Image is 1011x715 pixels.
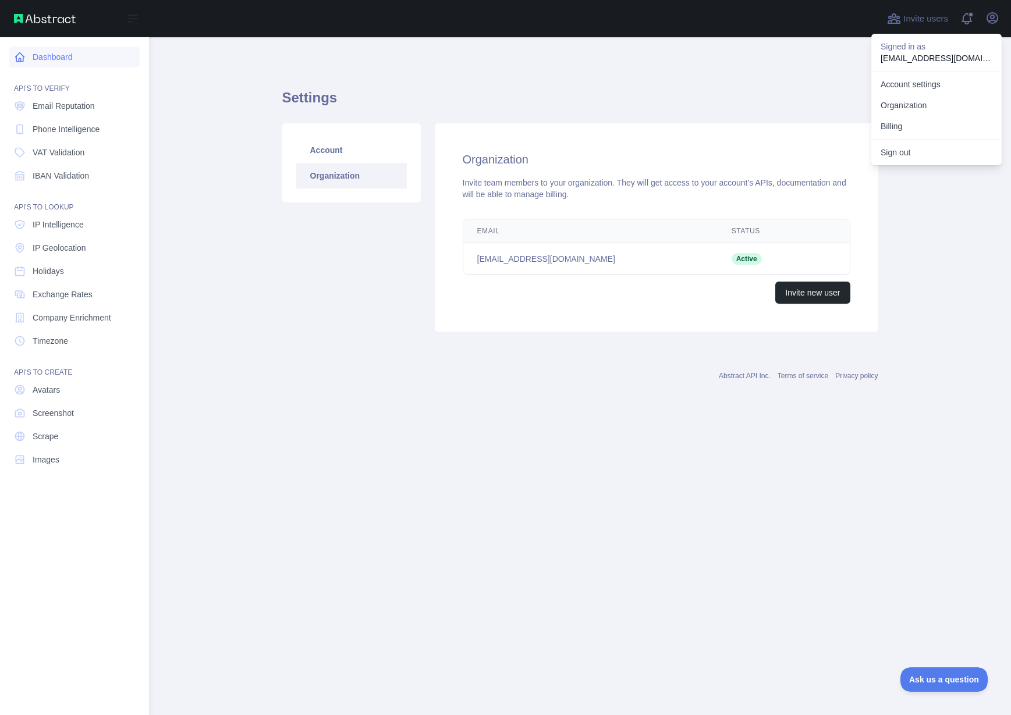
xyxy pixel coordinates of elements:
a: Company Enrichment [9,307,140,328]
button: Billing [871,116,1002,137]
p: [EMAIL_ADDRESS][DOMAIN_NAME] [881,52,992,64]
span: Phone Intelligence [33,123,100,135]
a: Avatars [9,379,140,400]
a: Email Reputation [9,95,140,116]
a: Images [9,449,140,470]
iframe: Toggle Customer Support [900,667,988,692]
button: Sign out [871,142,1002,163]
a: Phone Intelligence [9,119,140,140]
a: IBAN Validation [9,165,140,186]
th: Email [463,219,718,243]
a: Holidays [9,261,140,282]
a: Organization [296,163,407,188]
a: Privacy policy [835,372,878,380]
a: Timezone [9,330,140,351]
img: Abstract API [14,14,76,23]
a: Abstract API Inc. [719,372,771,380]
span: Invite users [903,12,948,26]
a: IP Geolocation [9,237,140,258]
h2: Organization [463,151,850,168]
p: Signed in as [881,41,992,52]
span: Active [732,253,762,265]
div: Invite team members to your organization. They will get access to your account's APIs, documentat... [463,177,850,200]
button: Invite users [885,9,950,28]
a: Organization [871,95,1002,116]
a: Dashboard [9,47,140,67]
a: IP Intelligence [9,214,140,235]
a: VAT Validation [9,142,140,163]
span: IBAN Validation [33,170,89,182]
th: Status [718,219,807,243]
h1: Settings [282,88,878,116]
td: [EMAIL_ADDRESS][DOMAIN_NAME] [463,243,718,275]
span: Holidays [33,265,64,277]
a: Terms of service [778,372,828,380]
a: Scrape [9,426,140,447]
div: API'S TO LOOKUP [9,188,140,212]
span: IP Intelligence [33,219,84,230]
a: Account settings [871,74,1002,95]
span: IP Geolocation [33,242,86,254]
span: Images [33,454,59,465]
div: API'S TO CREATE [9,354,140,377]
span: Email Reputation [33,100,95,112]
span: Screenshot [33,407,74,419]
span: Avatars [33,384,60,396]
a: Account [296,137,407,163]
div: API'S TO VERIFY [9,70,140,93]
button: Invite new user [775,282,850,304]
a: Screenshot [9,403,140,424]
a: Exchange Rates [9,284,140,305]
span: Scrape [33,431,58,442]
span: Company Enrichment [33,312,111,323]
span: VAT Validation [33,147,84,158]
span: Exchange Rates [33,289,93,300]
span: Timezone [33,335,68,347]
